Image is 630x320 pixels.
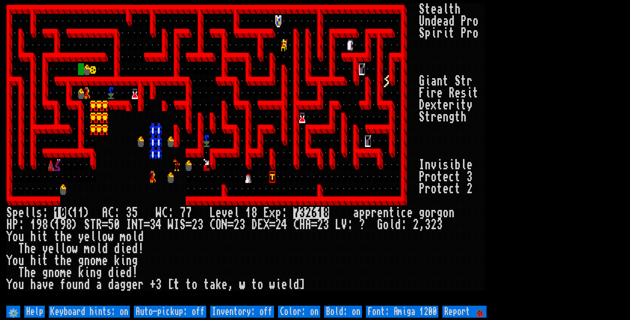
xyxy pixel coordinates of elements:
div: o [12,255,18,267]
div: 0 [114,219,120,231]
div: e [407,207,413,219]
div: r [425,171,431,183]
div: p [275,207,281,219]
div: O [216,219,222,231]
div: S [6,207,12,219]
div: e [467,159,473,171]
div: D [419,99,425,111]
div: o [383,219,389,231]
div: h [30,231,36,243]
mark: 6 [311,207,317,219]
div: 5 [132,207,138,219]
div: ) [84,207,90,219]
div: p [365,207,371,219]
div: i [36,231,42,243]
div: e [437,87,443,99]
div: h [60,231,66,243]
div: : [347,219,353,231]
div: e [431,3,437,15]
div: l [461,159,467,171]
div: d [395,219,401,231]
mark: 1 [54,207,60,219]
div: a [353,207,359,219]
input: Help [24,306,45,318]
div: l [90,231,96,243]
div: N [132,219,138,231]
div: l [132,231,138,243]
div: : [114,207,120,219]
div: e [132,279,138,291]
div: e [216,207,222,219]
div: m [120,231,126,243]
div: w [72,243,78,255]
div: e [30,243,36,255]
div: t [42,231,48,243]
div: t [455,111,461,123]
div: o [431,183,437,195]
div: : [281,207,287,219]
div: 1 [72,207,78,219]
div: v [42,279,48,291]
div: T [18,243,24,255]
div: s [443,159,449,171]
div: 3 [437,219,443,231]
div: r [431,207,437,219]
div: = [144,219,150,231]
div: o [443,207,449,219]
div: E [257,219,263,231]
div: H [299,219,305,231]
div: g [42,267,48,279]
div: u [72,279,78,291]
mark: 7 [293,207,299,219]
div: t [54,255,60,267]
div: L [335,219,341,231]
div: t [42,255,48,267]
div: W [156,207,162,219]
div: = [186,219,192,231]
div: o [431,171,437,183]
div: e [66,231,72,243]
div: : [401,219,407,231]
div: T [18,267,24,279]
div: b [455,159,461,171]
div: 2 [233,219,239,231]
div: t [54,231,60,243]
div: = [227,219,233,231]
mark: 3 [299,207,305,219]
div: t [449,27,455,39]
div: C [162,207,168,219]
div: I [174,219,180,231]
div: ( [48,219,54,231]
div: e [18,207,24,219]
div: o [66,243,72,255]
div: o [12,279,18,291]
input: ⚙️ [6,306,20,318]
div: d [431,15,437,27]
div: p [425,27,431,39]
div: s [461,87,467,99]
div: N [222,219,227,231]
div: e [377,207,383,219]
div: d [132,243,138,255]
input: Auto-pickup: off [134,306,206,318]
div: i [425,87,431,99]
div: c [449,183,455,195]
div: : [168,207,174,219]
div: w [108,231,114,243]
div: t [389,207,395,219]
div: r [467,27,473,39]
div: R [449,87,455,99]
div: r [467,15,473,27]
div: g [449,111,455,123]
div: e [84,231,90,243]
div: i [437,159,443,171]
div: g [126,279,132,291]
div: t [437,183,443,195]
div: i [36,255,42,267]
div: n [84,255,90,267]
div: t [455,183,461,195]
div: 8 [66,219,72,231]
div: P [12,219,18,231]
mark: 2 [305,207,311,219]
div: U [419,15,425,27]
